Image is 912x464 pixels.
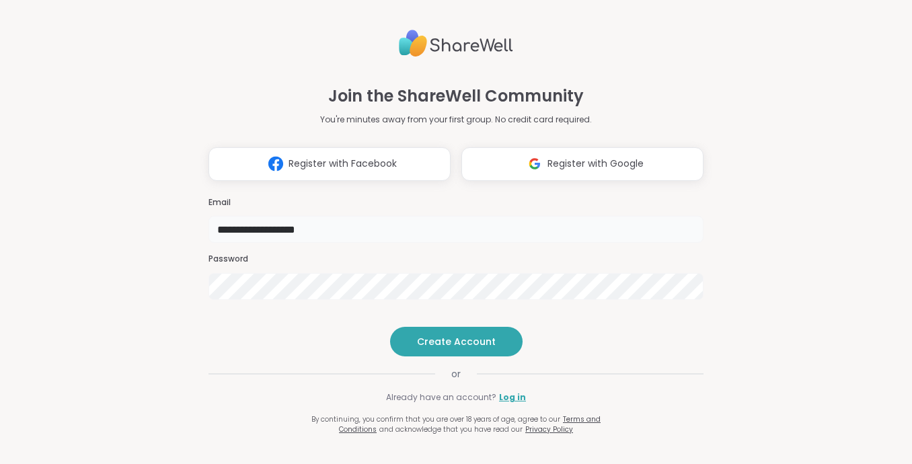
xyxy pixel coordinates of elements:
button: Register with Facebook [208,147,451,181]
span: Already have an account? [386,391,496,403]
img: ShareWell Logomark [522,151,547,176]
button: Create Account [390,327,523,356]
a: Log in [499,391,526,403]
img: ShareWell Logo [399,24,513,63]
a: Privacy Policy [525,424,573,434]
span: By continuing, you confirm that you are over 18 years of age, agree to our [311,414,560,424]
p: You're minutes away from your first group. No credit card required. [320,114,592,126]
button: Register with Google [461,147,704,181]
img: ShareWell Logomark [263,151,289,176]
h3: Email [208,197,704,208]
span: Create Account [417,335,496,348]
span: Register with Google [547,157,644,171]
span: Register with Facebook [289,157,397,171]
h1: Join the ShareWell Community [328,84,584,108]
span: and acknowledge that you have read our [379,424,523,434]
a: Terms and Conditions [339,414,601,434]
h3: Password [208,254,704,265]
span: or [435,367,477,381]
